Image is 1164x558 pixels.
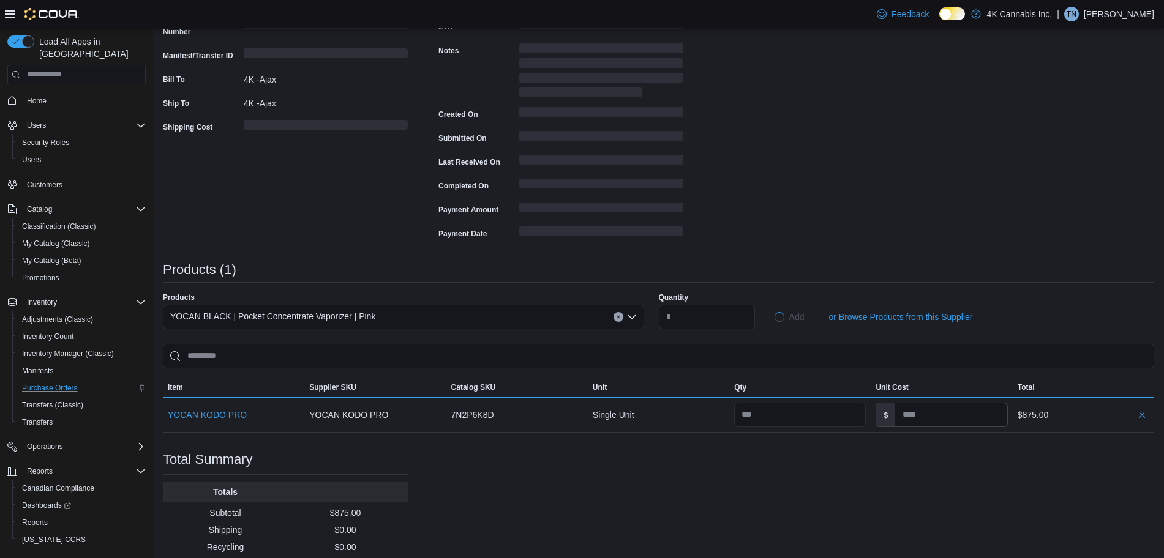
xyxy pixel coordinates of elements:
[22,138,69,147] span: Security Roles
[17,346,119,361] a: Inventory Manager (Classic)
[17,312,98,327] a: Adjustments (Classic)
[288,541,403,553] p: $0.00
[22,295,146,310] span: Inventory
[168,524,283,536] p: Shipping
[438,229,487,239] label: Payment Date
[519,110,683,119] span: Loading
[451,382,496,392] span: Catalog SKU
[12,134,151,151] button: Security Roles
[892,8,929,20] span: Feedback
[789,311,805,323] span: Add
[1057,7,1059,21] p: |
[987,7,1053,21] p: 4K Cannabis Inc.
[22,256,81,266] span: My Catalog (Beta)
[12,396,151,414] button: Transfers (Classic)
[12,497,151,514] a: Dashboards
[2,176,151,193] button: Customers
[627,312,637,322] button: Open list of options
[2,201,151,218] button: Catalog
[773,310,786,323] span: Loading
[939,7,965,20] input: Dark Mode
[614,312,623,322] button: Clear input
[309,382,356,392] span: Supplier SKU
[872,2,934,26] a: Feedback
[438,205,498,215] label: Payment Amount
[24,8,79,20] img: Cova
[163,378,304,397] button: Item
[22,366,53,376] span: Manifests
[168,486,283,498] p: Totals
[288,507,403,519] p: $875.00
[2,294,151,311] button: Inventory
[17,270,146,285] span: Promotions
[27,442,63,452] span: Operations
[2,117,151,134] button: Users
[163,262,236,277] h3: Products (1)
[17,346,146,361] span: Inventory Manager (Classic)
[17,481,146,496] span: Canadian Compliance
[17,152,46,167] a: Users
[22,177,67,192] a: Customers
[22,332,74,341] span: Inventory Count
[17,381,83,395] a: Purchase Orders
[734,382,746,392] span: Qty
[22,464,146,478] span: Reports
[22,155,41,165] span: Users
[2,463,151,480] button: Reports
[22,202,146,217] span: Catalog
[446,378,588,397] button: Catalog SKU
[22,439,68,454] button: Operations
[519,133,683,143] span: Loading
[244,70,408,84] div: 4K -Ajax
[22,314,93,324] span: Adjustments (Classic)
[168,507,283,519] p: Subtotal
[12,218,151,235] button: Classification (Classic)
[17,363,58,378] a: Manifests
[163,51,233,61] label: Manifest/Transfer ID
[22,94,51,108] a: Home
[438,133,487,143] label: Submitted On
[163,292,195,302] label: Products
[17,135,146,150] span: Security Roles
[519,181,683,191] span: Loading
[22,177,146,192] span: Customers
[17,498,76,513] a: Dashboards
[729,378,871,397] button: Qty
[2,92,151,110] button: Home
[22,535,86,545] span: [US_STATE] CCRS
[588,403,729,427] div: Single Unit
[22,483,94,493] span: Canadian Compliance
[17,329,146,344] span: Inventory Count
[22,464,58,478] button: Reports
[659,292,689,302] label: Quantity
[22,417,53,427] span: Transfers
[876,382,908,392] span: Unit Cost
[17,532,146,547] span: Washington CCRS
[519,157,683,167] span: Loading
[163,75,185,84] label: Bill To
[12,514,151,531] button: Reports
[17,219,146,234] span: Classification (Classic)
[27,204,52,214] span: Catalog
[17,219,101,234] a: Classification (Classic)
[304,378,446,397] button: Supplier SKU
[22,383,78,393] span: Purchase Orders
[876,403,895,426] label: $
[12,252,151,269] button: My Catalog (Beta)
[588,378,729,397] button: Unit
[17,515,53,530] a: Reports
[27,96,47,106] span: Home
[27,180,62,190] span: Customers
[34,35,146,60] span: Load All Apps in [GEOGRAPHIC_DATA]
[22,118,51,133] button: Users
[168,382,183,392] span: Item
[17,398,88,412] a: Transfers (Classic)
[22,349,114,359] span: Inventory Manager (Classic)
[27,121,46,130] span: Users
[871,378,1012,397] button: Unit Cost
[22,518,48,527] span: Reports
[244,94,408,108] div: 4K -Ajax
[438,157,500,167] label: Last Received On
[22,202,57,217] button: Catalog
[12,311,151,328] button: Adjustments (Classic)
